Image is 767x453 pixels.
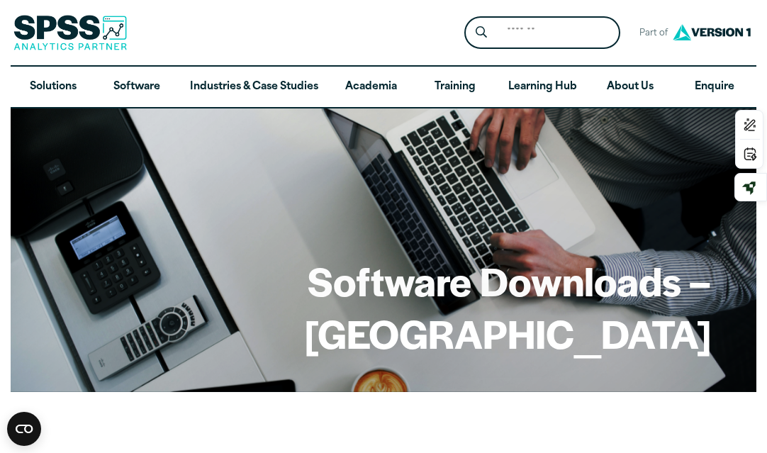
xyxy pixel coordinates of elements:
[468,20,494,46] button: Search magnifying glass icon
[55,255,712,359] h1: Software Downloads – [GEOGRAPHIC_DATA]
[179,67,330,108] a: Industries & Case Studies
[11,67,94,108] a: Solutions
[588,67,672,108] a: About Us
[476,26,487,38] svg: Search magnifying glass icon
[413,67,497,108] a: Training
[632,23,669,44] span: Part of
[7,412,41,446] button: Open CMP widget
[95,67,179,108] a: Software
[11,67,756,108] nav: Desktop version of site main menu
[13,15,127,50] img: SPSS Analytics Partner
[672,67,756,108] a: Enquire
[330,67,413,108] a: Academia
[669,19,754,45] img: Version1 Logo
[497,67,588,108] a: Learning Hub
[464,16,620,50] form: Site Header Search Form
